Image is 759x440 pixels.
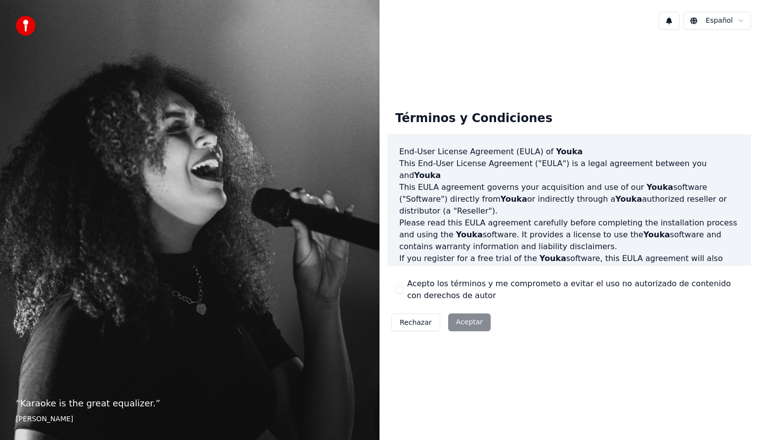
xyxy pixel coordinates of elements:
span: Youka [664,265,690,275]
span: Youka [456,230,483,239]
span: Youka [556,147,583,156]
label: Acepto los términos y me comprometo a evitar el uso no autorizado de contenido con derechos de autor [407,278,743,302]
h3: End-User License Agreement (EULA) of [399,146,739,158]
p: “ Karaoke is the great equalizer. ” [16,396,364,410]
span: Youka [615,194,642,204]
span: Youka [643,230,670,239]
footer: [PERSON_NAME] [16,414,364,424]
p: If you register for a free trial of the software, this EULA agreement will also govern that trial... [399,253,739,300]
p: Please read this EULA agreement carefully before completing the installation process and using th... [399,217,739,253]
img: youka [16,16,36,36]
span: Youka [414,171,441,180]
p: This End-User License Agreement ("EULA") is a legal agreement between you and [399,158,739,181]
div: Términos y Condiciones [387,103,560,134]
span: Youka [540,254,566,263]
span: Youka [646,182,673,192]
button: Rechazar [391,313,440,331]
span: Youka [501,194,527,204]
p: This EULA agreement governs your acquisition and use of our software ("Software") directly from o... [399,181,739,217]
